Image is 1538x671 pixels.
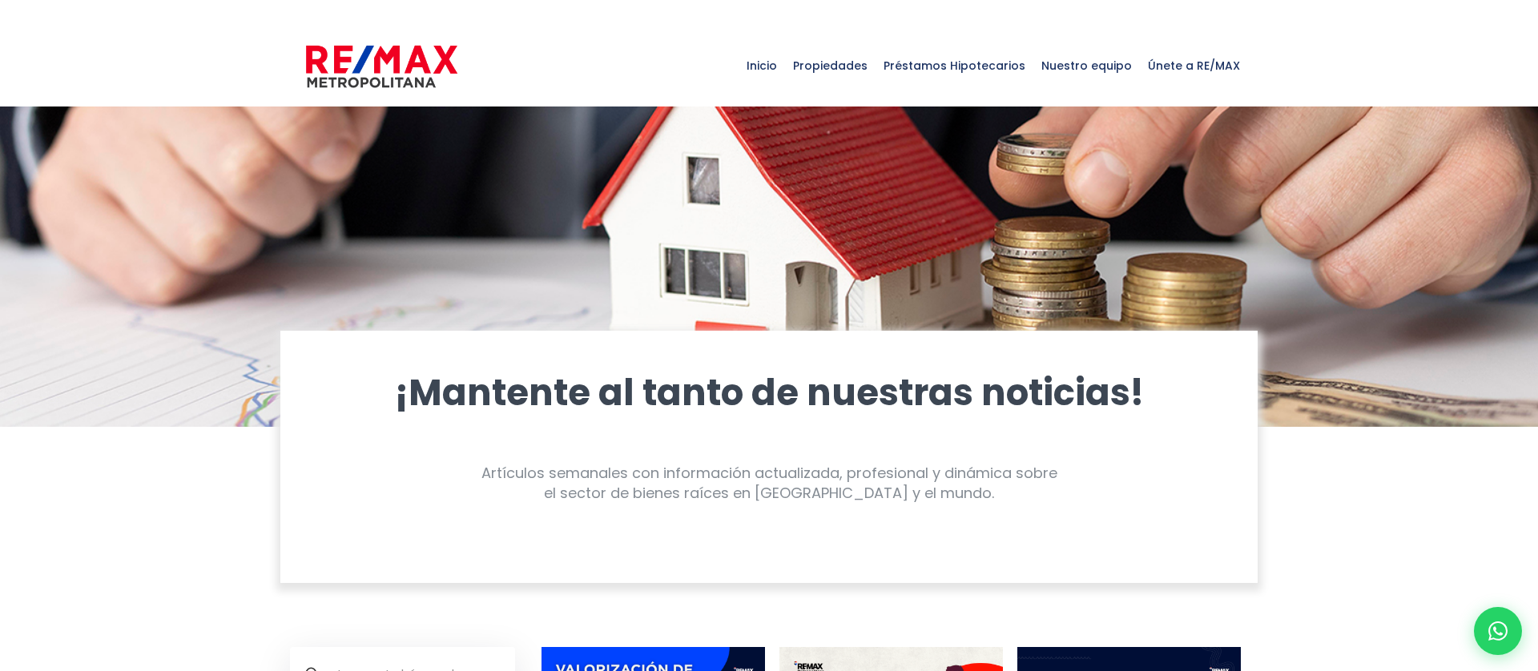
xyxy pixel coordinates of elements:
a: Propiedades [785,26,876,106]
a: Préstamos Hipotecarios [876,26,1033,106]
a: Inicio [739,26,785,106]
span: Préstamos Hipotecarios [876,42,1033,90]
h1: ¡Mantente al tanto de nuestras noticias! [338,371,1200,415]
span: Propiedades [785,42,876,90]
span: Nuestro equipo [1033,42,1140,90]
div: Artículos semanales con información actualizada, profesional y dinámica sobre el sector de bienes... [338,463,1200,503]
span: Inicio [739,42,785,90]
a: RE/MAX Metropolitana [306,26,457,106]
a: Únete a RE/MAX [1140,26,1248,106]
img: remax-metropolitana-logo [306,42,457,90]
a: Nuestro equipo [1033,26,1140,106]
span: Únete a RE/MAX [1140,42,1248,90]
